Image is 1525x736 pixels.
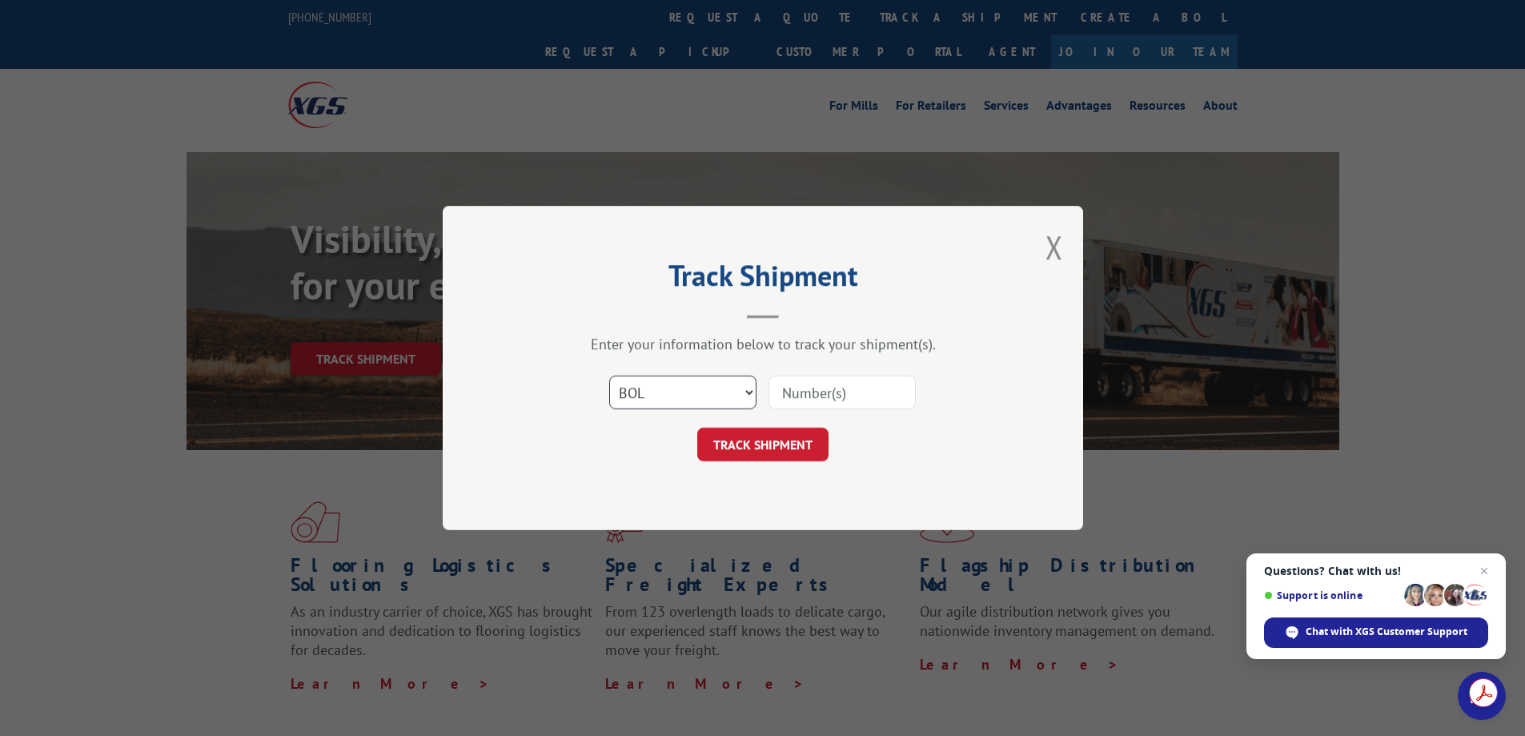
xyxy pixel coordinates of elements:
[1475,561,1494,581] span: Close chat
[1264,589,1399,601] span: Support is online
[1045,226,1063,268] button: Close modal
[1458,672,1506,720] div: Open chat
[697,428,829,461] button: TRACK SHIPMENT
[523,264,1003,295] h2: Track Shipment
[523,335,1003,353] div: Enter your information below to track your shipment(s).
[1264,617,1488,648] div: Chat with XGS Customer Support
[769,376,916,409] input: Number(s)
[1264,565,1488,577] span: Questions? Chat with us!
[1306,625,1467,639] span: Chat with XGS Customer Support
